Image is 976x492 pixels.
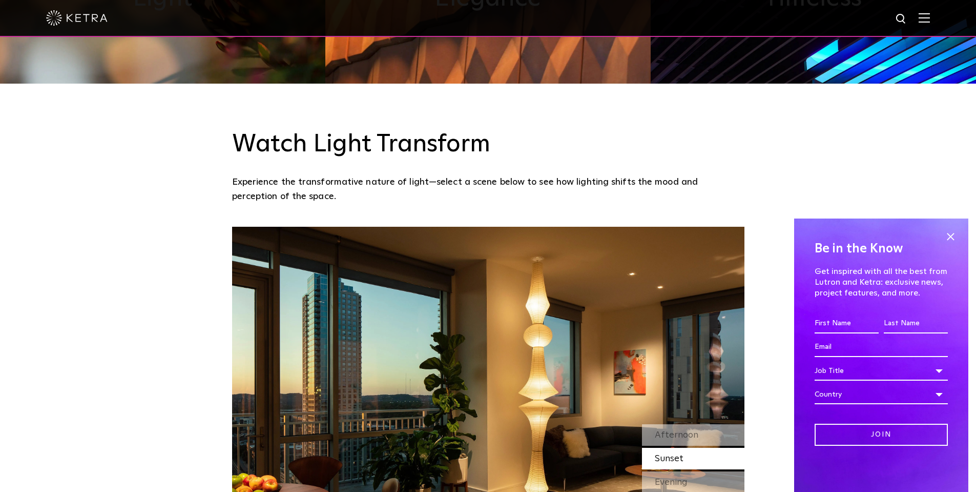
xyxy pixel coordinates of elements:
div: Job Title [815,361,948,381]
span: Afternoon [655,430,698,440]
input: First Name [815,314,879,333]
p: Get inspired with all the best from Lutron and Ketra: exclusive news, project features, and more. [815,266,948,298]
h3: Watch Light Transform [232,130,744,160]
p: Experience the transformative nature of light—select a scene below to see how lighting shifts the... [232,175,739,204]
span: Sunset [655,454,683,463]
img: search icon [895,13,908,26]
img: ketra-logo-2019-white [46,10,108,26]
input: Join [815,424,948,446]
input: Email [815,338,948,357]
img: Hamburger%20Nav.svg [919,13,930,23]
span: Evening [655,478,688,487]
input: Last Name [884,314,948,333]
h4: Be in the Know [815,239,948,259]
div: Country [815,385,948,404]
